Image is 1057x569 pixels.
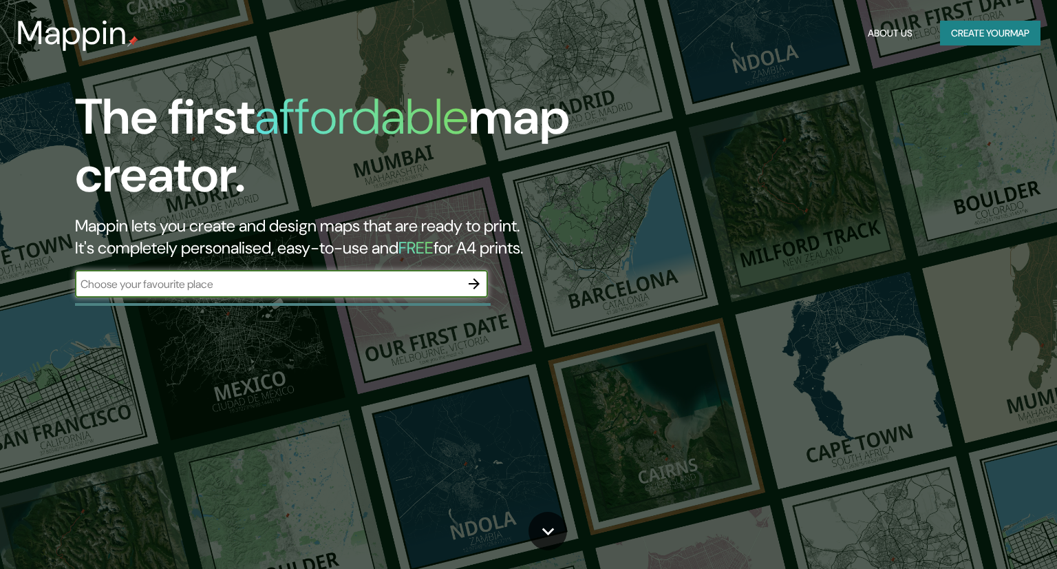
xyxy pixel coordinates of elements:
[862,21,918,46] button: About Us
[940,21,1040,46] button: Create yourmap
[398,237,434,258] h5: FREE
[75,215,604,259] h2: Mappin lets you create and design maps that are ready to print. It's completely personalised, eas...
[127,36,138,47] img: mappin-pin
[75,88,604,215] h1: The first map creator.
[17,14,127,52] h3: Mappin
[75,276,460,292] input: Choose your favourite place
[255,85,469,149] h1: affordable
